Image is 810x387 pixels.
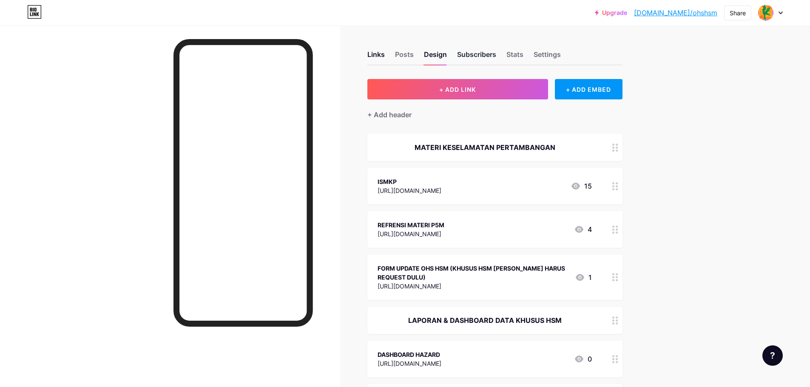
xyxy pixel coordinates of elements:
[378,315,592,325] div: LAPORAN & DASHBOARD DATA KHUSUS HSM
[378,220,444,229] div: REFRENSI MATERI P5M
[574,354,592,364] div: 0
[439,86,476,93] span: + ADD LINK
[555,79,622,99] div: + ADD EMBED
[534,49,561,65] div: Settings
[457,49,496,65] div: Subscribers
[378,282,568,291] div: [URL][DOMAIN_NAME]
[378,350,441,359] div: DASHBOARD HAZARD
[367,49,385,65] div: Links
[595,9,627,16] a: Upgrade
[395,49,414,65] div: Posts
[571,181,592,191] div: 15
[506,49,523,65] div: Stats
[574,224,592,234] div: 4
[575,272,592,282] div: 1
[378,186,441,195] div: [URL][DOMAIN_NAME]
[378,229,444,238] div: [URL][DOMAIN_NAME]
[378,264,568,282] div: FORM UPDATE OHS HSM (KHUSUS HSM [PERSON_NAME] HARUS REQUEST DULU)
[758,5,774,21] img: ohshsm
[378,359,441,368] div: [URL][DOMAIN_NAME]
[367,79,548,99] button: + ADD LINK
[378,142,592,153] div: MATERI KESELAMATAN PERTAMBANGAN
[378,177,441,186] div: ISMKP
[730,8,746,17] div: Share
[367,110,412,120] div: + Add header
[424,49,447,65] div: Design
[634,8,717,18] a: [DOMAIN_NAME]/ohshsm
